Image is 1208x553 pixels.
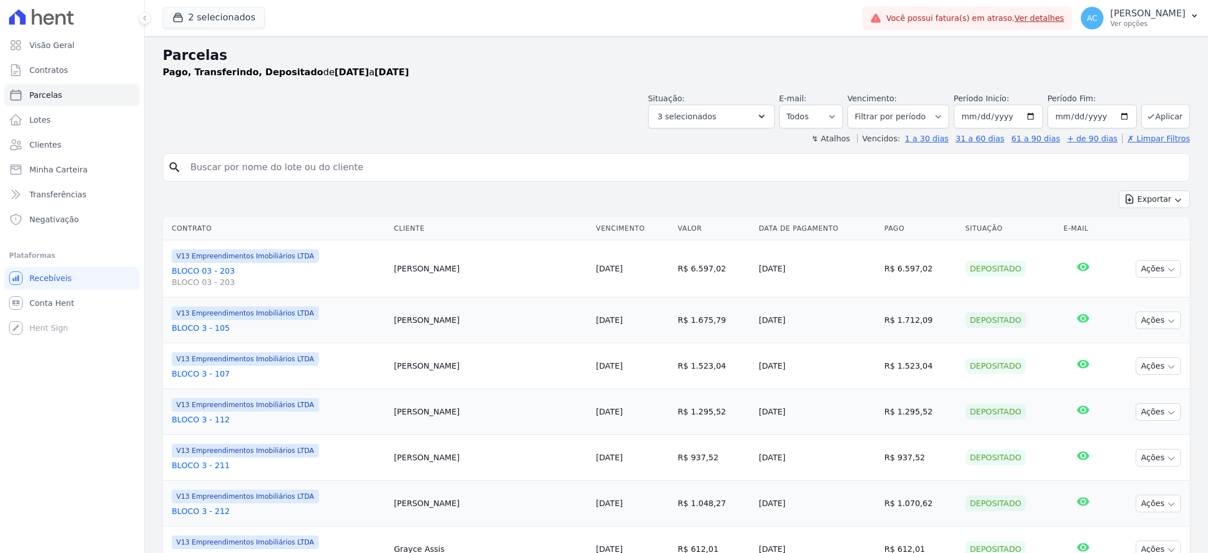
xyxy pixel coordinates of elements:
[1067,134,1118,143] a: + de 90 dias
[172,276,385,288] span: BLOCO 03 - 203
[184,156,1185,179] input: Buscar por nome do lote ou do cliente
[754,217,880,240] th: Data de Pagamento
[955,134,1004,143] a: 31 a 60 dias
[1136,312,1181,329] button: Ações
[29,114,51,126] span: Lotes
[172,322,385,334] a: BLOCO 3 - 105
[754,240,880,297] td: [DATE]
[1015,14,1064,23] a: Ver detalhes
[966,312,1026,328] div: Depositado
[966,358,1026,374] div: Depositado
[29,139,61,150] span: Clientes
[966,404,1026,420] div: Depositado
[172,265,385,288] a: BLOCO 03 - 203BLOCO 03 - 203
[954,94,1009,103] label: Período Inicío:
[172,414,385,425] a: BLOCO 3 - 112
[1122,134,1190,143] a: ✗ Limpar Filtros
[754,343,880,389] td: [DATE]
[5,267,140,290] a: Recebíveis
[966,261,1026,276] div: Depositado
[1087,14,1098,22] span: AC
[1110,19,1185,28] p: Ver opções
[857,134,900,143] label: Vencidos:
[848,94,897,103] label: Vencimento:
[389,240,592,297] td: [PERSON_NAME]
[648,94,685,103] label: Situação:
[5,158,140,181] a: Minha Carteira
[1136,495,1181,512] button: Ações
[648,105,775,128] button: 3 selecionados
[886,12,1064,24] span: Você possui fatura(s) em atraso.
[596,316,623,325] a: [DATE]
[754,297,880,343] td: [DATE]
[5,34,140,57] a: Visão Geral
[1141,104,1190,128] button: Aplicar
[779,94,807,103] label: E-mail:
[880,297,961,343] td: R$ 1.712,09
[673,343,754,389] td: R$ 1.523,04
[596,361,623,370] a: [DATE]
[163,45,1190,66] h2: Parcelas
[658,110,716,123] span: 3 selecionados
[5,183,140,206] a: Transferências
[1136,449,1181,466] button: Ações
[880,240,961,297] td: R$ 6.597,02
[29,40,75,51] span: Visão Geral
[1119,191,1190,208] button: Exportar
[1048,93,1137,105] label: Período Fim:
[389,217,592,240] th: Cliente
[172,306,319,320] span: V13 Empreendimentos Imobiliários LTDA
[1136,260,1181,278] button: Ações
[29,214,79,225] span: Negativação
[966,495,1026,511] div: Depositado
[29,64,68,76] span: Contratos
[880,435,961,481] td: R$ 937,52
[754,389,880,435] td: [DATE]
[1136,357,1181,375] button: Ações
[596,453,623,462] a: [DATE]
[5,292,140,314] a: Conta Hent
[375,67,409,77] strong: [DATE]
[389,481,592,526] td: [PERSON_NAME]
[754,481,880,526] td: [DATE]
[880,217,961,240] th: Pago
[673,297,754,343] td: R$ 1.675,79
[172,506,385,517] a: BLOCO 3 - 212
[592,217,673,240] th: Vencimento
[172,535,319,549] span: V13 Empreendimentos Imobiliários LTDA
[29,273,72,284] span: Recebíveis
[168,161,181,174] i: search
[389,297,592,343] td: [PERSON_NAME]
[673,389,754,435] td: R$ 1.295,52
[172,352,319,366] span: V13 Empreendimentos Imobiliários LTDA
[1110,8,1185,19] p: [PERSON_NAME]
[29,164,88,175] span: Minha Carteira
[172,460,385,471] a: BLOCO 3 - 211
[172,368,385,379] a: BLOCO 3 - 107
[172,490,319,503] span: V13 Empreendimentos Imobiliários LTDA
[673,481,754,526] td: R$ 1.048,27
[389,389,592,435] td: [PERSON_NAME]
[905,134,949,143] a: 1 a 30 dias
[5,133,140,156] a: Clientes
[9,249,135,262] div: Plataformas
[1011,134,1060,143] a: 61 a 90 dias
[596,499,623,508] a: [DATE]
[163,66,409,79] p: de a
[389,435,592,481] td: [PERSON_NAME]
[163,217,389,240] th: Contrato
[29,189,86,200] span: Transferências
[163,7,265,28] button: 2 selecionados
[334,67,369,77] strong: [DATE]
[811,134,850,143] label: ↯ Atalhos
[1059,217,1107,240] th: E-mail
[880,389,961,435] td: R$ 1.295,52
[596,264,623,273] a: [DATE]
[172,398,319,412] span: V13 Empreendimentos Imobiliários LTDA
[880,481,961,526] td: R$ 1.070,62
[596,407,623,416] a: [DATE]
[5,109,140,131] a: Lotes
[1072,2,1208,34] button: AC [PERSON_NAME] Ver opções
[5,208,140,231] a: Negativação
[172,249,319,263] span: V13 Empreendimentos Imobiliários LTDA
